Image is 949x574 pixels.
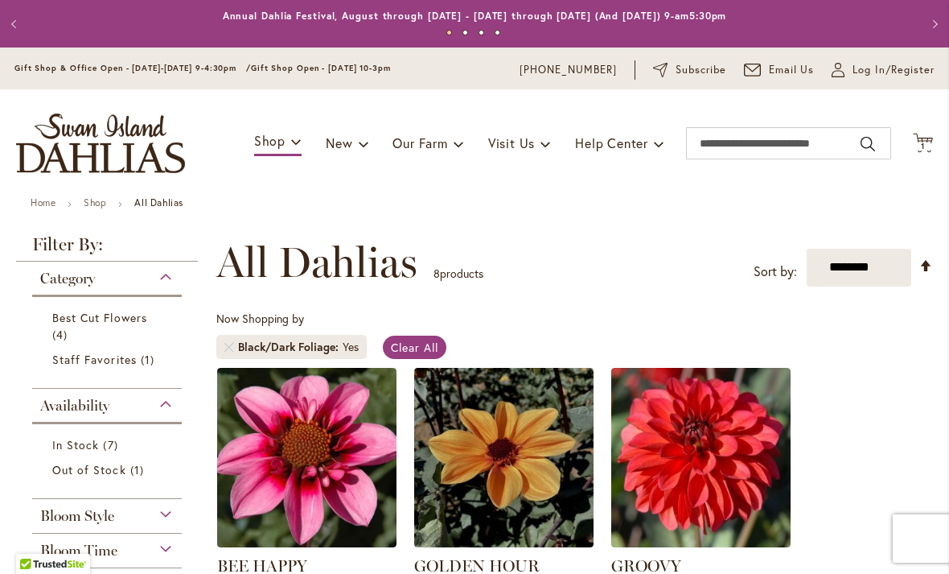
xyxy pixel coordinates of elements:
[913,133,933,155] button: 1
[575,134,648,151] span: Help Center
[52,309,166,343] a: Best Cut Flowers
[52,310,147,325] span: Best Cut Flowers
[769,62,815,78] span: Email Us
[134,196,183,209] strong: All Dahlias
[238,339,343,355] span: Black/Dark Foliage
[611,535,791,551] a: GROOVY
[676,62,726,78] span: Subscribe
[52,437,99,452] span: In Stock
[40,270,95,287] span: Category
[832,62,935,78] a: Log In/Register
[40,507,114,525] span: Bloom Style
[343,339,359,355] div: Yes
[433,266,440,281] span: 8
[40,397,109,415] span: Availability
[52,326,72,343] span: 4
[52,436,166,453] a: In Stock 7
[744,62,815,78] a: Email Us
[414,535,594,551] a: Golden Hour
[12,517,57,562] iframe: Launch Accessibility Center
[217,535,396,551] a: BEE HAPPY
[921,141,925,151] span: 1
[326,134,352,151] span: New
[391,340,438,355] span: Clear All
[16,114,185,173] a: store logo
[653,62,726,78] a: Subscribe
[611,368,791,547] img: GROOVY
[31,196,55,209] a: Home
[141,351,158,368] span: 1
[223,10,727,22] a: Annual Dahlia Festival, August through [DATE] - [DATE] through [DATE] (And [DATE]) 9-am5:30pm
[251,63,391,73] span: Gift Shop Open - [DATE] 10-3pm
[414,368,594,547] img: Golden Hour
[103,436,121,453] span: 7
[392,134,447,151] span: Our Farm
[217,368,396,547] img: BEE HAPPY
[224,342,234,352] a: Remove Black/Dark Foliage Yes
[40,542,117,560] span: Bloom Time
[52,461,166,478] a: Out of Stock 1
[216,238,417,287] span: All Dahlias
[479,30,484,35] button: 3 of 4
[520,62,617,78] a: [PHONE_NUMBER]
[52,352,137,367] span: Staff Favorites
[433,261,483,287] p: products
[130,461,148,478] span: 1
[852,62,935,78] span: Log In/Register
[254,132,286,149] span: Shop
[14,63,251,73] span: Gift Shop & Office Open - [DATE]-[DATE] 9-4:30pm /
[754,257,797,287] label: Sort by:
[52,462,126,477] span: Out of Stock
[52,351,166,368] a: Staff Favorites
[495,30,500,35] button: 4 of 4
[488,134,535,151] span: Visit Us
[917,8,949,40] button: Next
[216,311,304,326] span: Now Shopping by
[16,236,198,262] strong: Filter By:
[462,30,468,35] button: 2 of 4
[84,196,106,209] a: Shop
[383,336,446,359] a: Clear All
[446,30,452,35] button: 1 of 4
